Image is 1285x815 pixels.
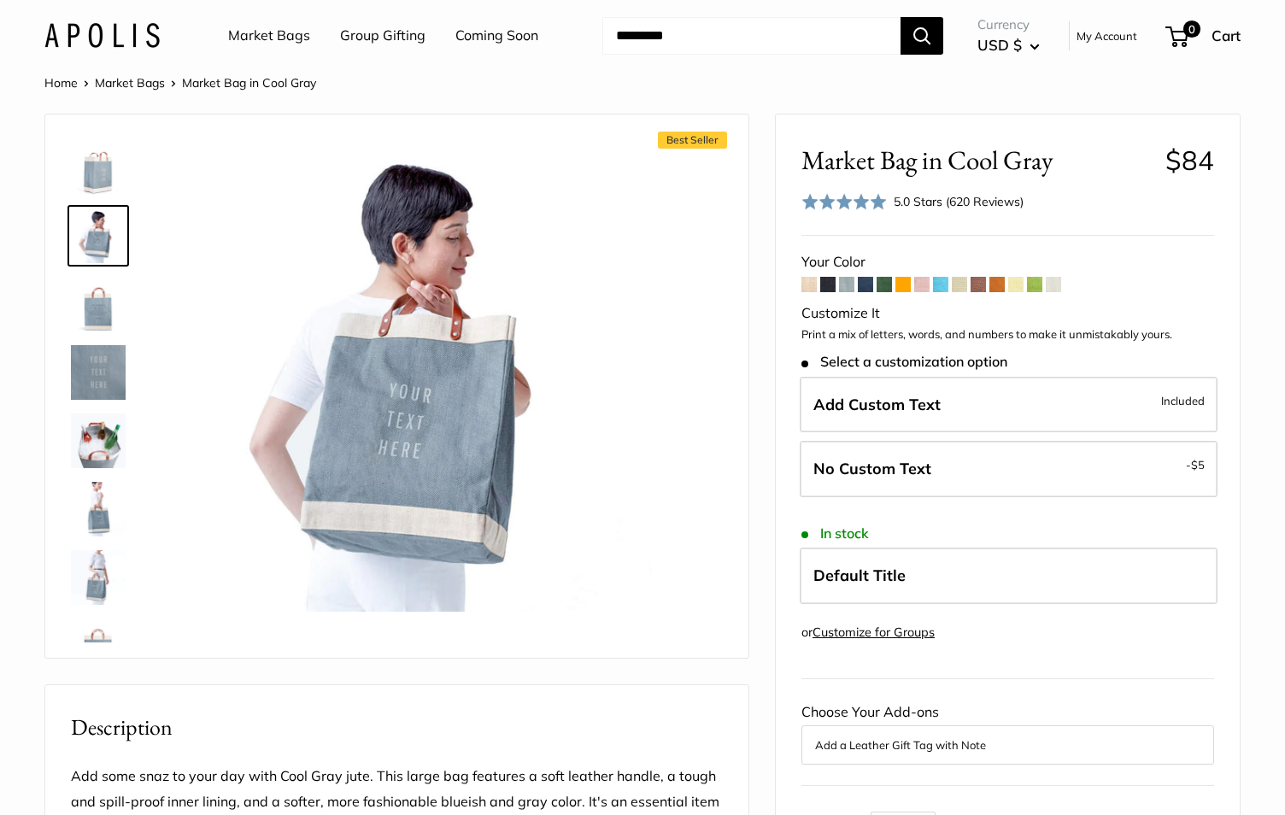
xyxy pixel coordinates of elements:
[801,525,869,542] span: In stock
[71,619,126,673] img: Market Bag in Cool Gray
[44,72,316,94] nav: Breadcrumb
[67,478,129,540] a: Market Bag in Cool Gray
[801,621,935,644] div: or
[67,547,129,608] a: Market Bag in Cool Gray
[801,144,1153,176] span: Market Bag in Cool Gray
[71,413,126,468] img: Market Bag in Cool Gray
[44,75,78,91] a: Home
[977,13,1040,37] span: Currency
[182,75,316,91] span: Market Bag in Cool Gray
[813,459,931,478] span: No Custom Text
[602,17,901,55] input: Search...
[67,615,129,677] a: Market Bag in Cool Gray
[801,190,1024,214] div: 5.0 Stars (620 Reviews)
[800,377,1218,433] label: Add Custom Text
[67,342,129,403] a: Market Bag in Cool Gray
[71,140,126,195] img: Market Bag in Cool Gray
[67,137,129,198] a: Market Bag in Cool Gray
[800,441,1218,497] label: Leave Blank
[95,75,165,91] a: Market Bags
[71,345,126,400] img: Market Bag in Cool Gray
[813,624,935,640] a: Customize for Groups
[1077,26,1137,46] a: My Account
[813,566,906,585] span: Default Title
[801,301,1214,326] div: Customize It
[801,700,1214,765] div: Choose Your Add-ons
[71,482,126,536] img: Market Bag in Cool Gray
[1183,21,1200,38] span: 0
[815,735,1200,755] button: Add a Leather Gift Tag with Note
[71,550,126,605] img: Market Bag in Cool Gray
[801,326,1214,343] p: Print a mix of letters, words, and numbers to make it unmistakably yours.
[182,140,654,612] img: Market Bag in Cool Gray
[71,711,723,744] h2: Description
[801,354,1007,370] span: Select a customization option
[977,36,1022,54] span: USD $
[67,410,129,472] a: Market Bag in Cool Gray
[67,205,129,267] a: Market Bag in Cool Gray
[658,132,727,149] span: Best Seller
[1186,454,1205,475] span: -
[1167,22,1241,50] a: 0 Cart
[813,395,941,414] span: Add Custom Text
[1191,458,1205,472] span: $5
[67,273,129,335] a: Market Bag in Cool Gray
[894,192,1024,211] div: 5.0 Stars (620 Reviews)
[901,17,943,55] button: Search
[1212,26,1241,44] span: Cart
[977,32,1040,59] button: USD $
[1161,390,1205,411] span: Included
[71,277,126,331] img: Market Bag in Cool Gray
[228,23,310,49] a: Market Bags
[71,208,126,263] img: Market Bag in Cool Gray
[801,249,1214,275] div: Your Color
[800,548,1218,604] label: Default Title
[1165,144,1214,177] span: $84
[455,23,538,49] a: Coming Soon
[340,23,425,49] a: Group Gifting
[44,23,160,48] img: Apolis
